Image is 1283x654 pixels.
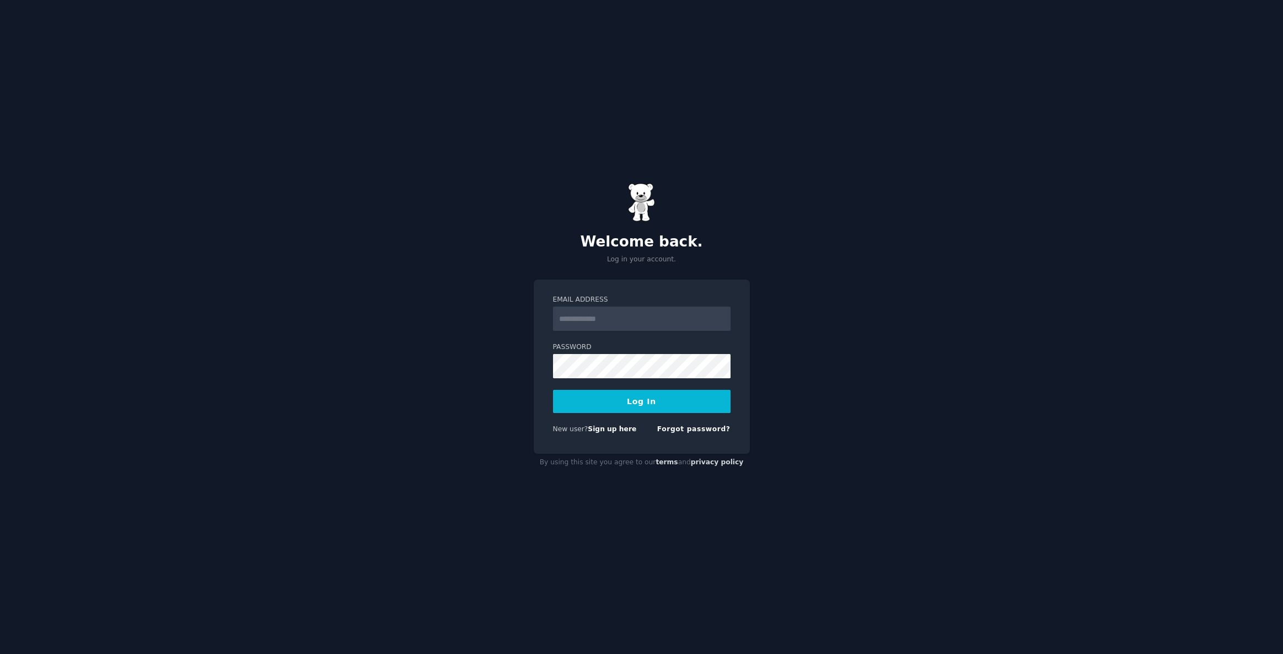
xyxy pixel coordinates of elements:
button: Log In [553,390,731,413]
label: Email Address [553,295,731,305]
a: privacy policy [691,458,744,466]
div: By using this site you agree to our and [534,454,750,471]
img: Gummy Bear [628,183,656,222]
h2: Welcome back. [534,233,750,251]
p: Log in your account. [534,255,750,265]
a: Sign up here [588,425,636,433]
span: New user? [553,425,588,433]
label: Password [553,342,731,352]
a: Forgot password? [657,425,731,433]
a: terms [656,458,678,466]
